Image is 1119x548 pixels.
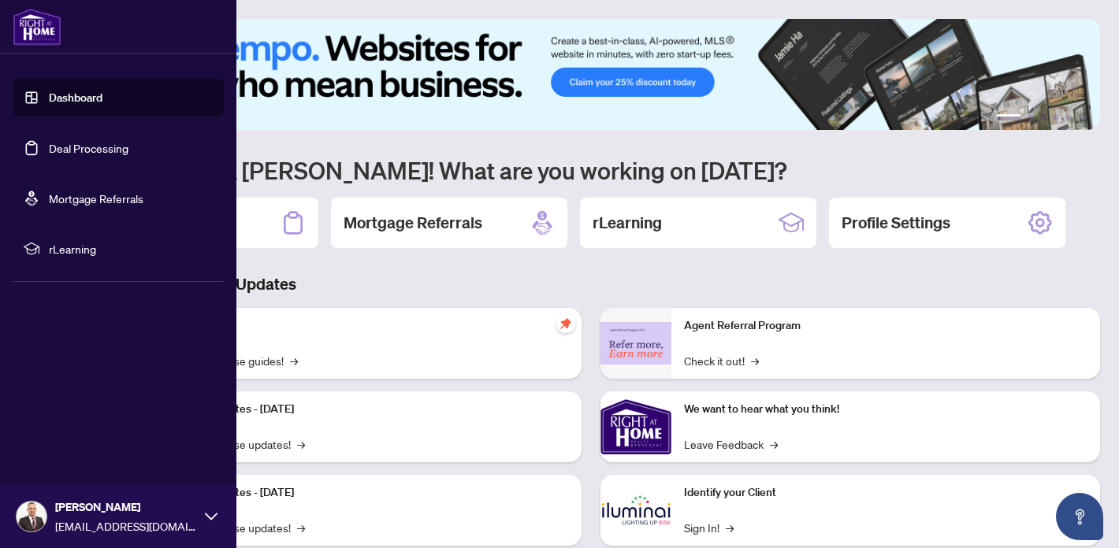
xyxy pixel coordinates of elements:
button: Open asap [1056,493,1103,540]
img: logo [13,8,61,46]
img: Agent Referral Program [600,322,671,365]
a: Sign In!→ [684,519,734,536]
img: We want to hear what you think! [600,391,671,462]
h1: Welcome back [PERSON_NAME]! What are you working on [DATE]? [82,155,1100,185]
img: Identify your Client [600,475,671,546]
h2: Mortgage Referrals [344,212,482,234]
h2: Profile Settings [842,212,950,234]
button: 5 [1065,114,1072,120]
button: 3 [1040,114,1047,120]
button: 1 [996,114,1021,120]
a: Mortgage Referrals [49,191,143,205]
a: Leave Feedback→ [684,435,778,453]
img: Slide 0 [82,19,1100,130]
p: Self-Help [165,317,569,335]
p: Platform Updates - [DATE] [165,401,569,418]
p: Agent Referral Program [684,317,1087,335]
span: → [297,435,305,453]
span: → [751,352,759,369]
p: We want to hear what you think! [684,401,1087,418]
p: Platform Updates - [DATE] [165,484,569,502]
span: → [726,519,734,536]
img: Profile Icon [17,502,46,531]
span: → [290,352,298,369]
span: pushpin [556,314,575,333]
h3: Brokerage & Industry Updates [82,273,1100,295]
a: Dashboard [49,91,102,105]
span: [PERSON_NAME] [55,498,197,516]
button: 6 [1078,114,1084,120]
button: 4 [1053,114,1059,120]
p: Identify your Client [684,484,1087,502]
span: rLearning [49,240,213,257]
a: Deal Processing [49,141,128,155]
h2: rLearning [593,212,662,234]
button: 2 [1028,114,1034,120]
span: → [770,435,778,453]
a: Check it out!→ [684,352,759,369]
span: [EMAIL_ADDRESS][DOMAIN_NAME] [55,517,197,535]
span: → [297,519,305,536]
